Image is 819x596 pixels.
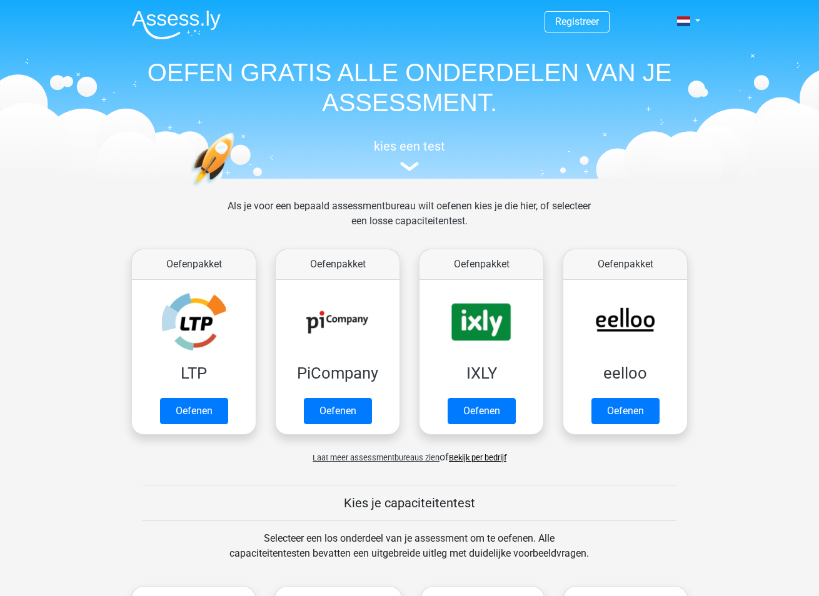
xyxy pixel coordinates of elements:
img: oefenen [191,132,283,246]
div: Als je voor een bepaald assessmentbureau wilt oefenen kies je die hier, of selecteer een losse ca... [218,199,601,244]
div: of [122,440,697,465]
a: Registreer [555,16,599,27]
a: Oefenen [304,398,372,424]
a: Oefenen [160,398,228,424]
span: Laat meer assessmentbureaus zien [313,453,440,462]
h5: Kies je capaciteitentest [143,495,676,510]
a: Oefenen [448,398,516,424]
h5: kies een test [122,139,697,154]
a: kies een test [122,139,697,172]
div: Selecteer een los onderdeel van je assessment om te oefenen. Alle capaciteitentesten bevatten een... [218,531,601,576]
a: Bekijk per bedrijf [449,453,506,462]
a: Oefenen [591,398,660,424]
img: Assessly [132,10,221,39]
h1: OEFEN GRATIS ALLE ONDERDELEN VAN JE ASSESSMENT. [122,57,697,117]
img: assessment [400,162,419,171]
